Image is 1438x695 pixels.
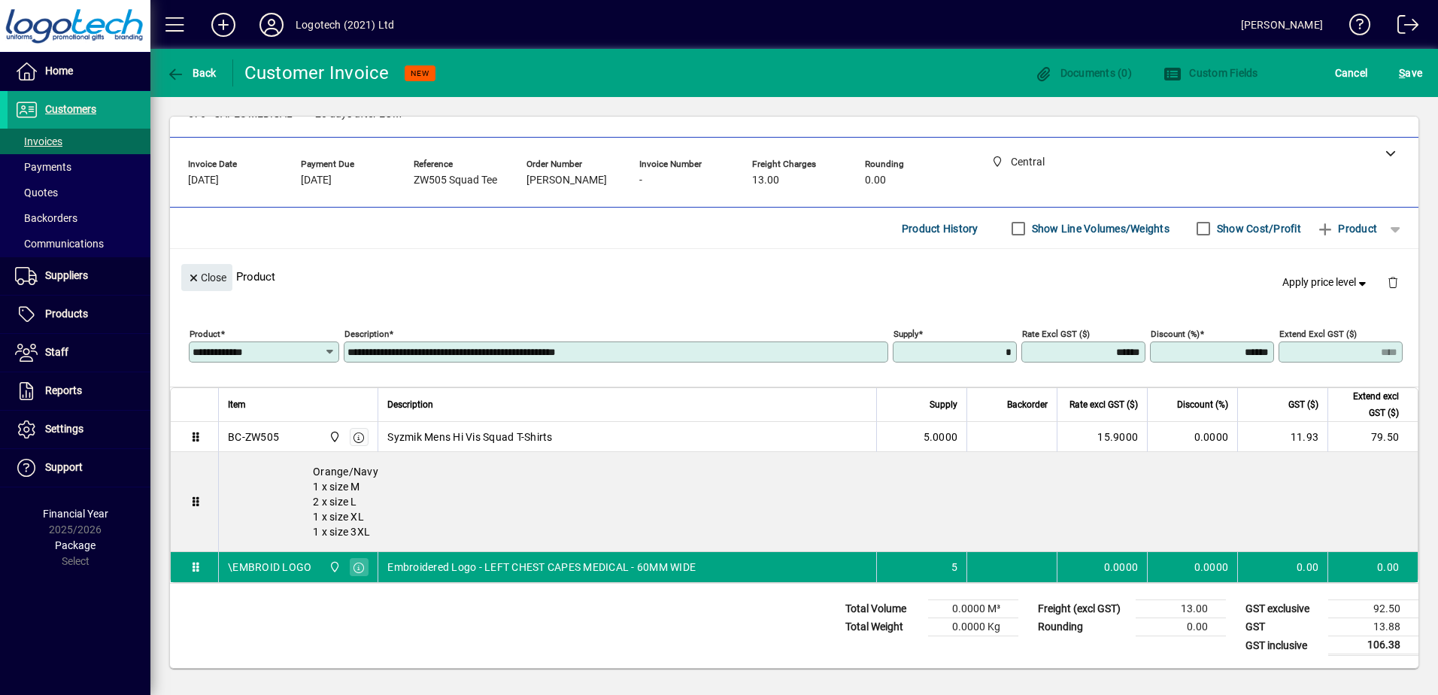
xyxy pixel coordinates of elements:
app-page-header-button: Delete [1375,275,1411,289]
span: Product [1316,217,1377,241]
span: [DATE] [188,175,219,187]
span: S [1399,67,1405,79]
span: Embroidered Logo - LEFT CHEST CAPES MEDICAL - 60MM WIDE [387,560,696,575]
div: [PERSON_NAME] [1241,13,1323,37]
span: Product History [902,217,978,241]
mat-label: Product [190,329,220,339]
span: Cancel [1335,61,1368,85]
button: Add [199,11,247,38]
td: Total Volume [838,600,928,618]
td: 0.00 [1136,618,1226,636]
button: Cancel [1331,59,1372,86]
span: Package [55,539,96,551]
a: Products [8,296,150,333]
td: 79.50 [1327,422,1418,452]
a: Payments [8,154,150,180]
button: Profile [247,11,296,38]
button: Save [1395,59,1426,86]
span: ave [1399,61,1422,85]
span: Item [228,396,246,413]
span: Communications [15,238,104,250]
span: ZW505 Squad Tee [414,175,497,187]
td: 11.93 [1237,422,1327,452]
a: Support [8,449,150,487]
span: Custom Fields [1163,67,1258,79]
span: Extend excl GST ($) [1337,388,1399,421]
a: Quotes [8,180,150,205]
td: GST exclusive [1238,600,1328,618]
td: 13.88 [1328,618,1418,636]
span: 5.0000 [924,429,958,445]
a: Settings [8,411,150,448]
div: BC-ZW505 [228,429,279,445]
span: Apply price level [1282,275,1370,290]
button: Delete [1375,264,1411,300]
td: 0.0000 Kg [928,618,1018,636]
span: Suppliers [45,269,88,281]
div: Orange/Navy 1 x size M 2 x size L 1 x size XL 1 x size 3XL [219,452,1418,551]
span: 13.00 [752,175,779,187]
span: Invoices [15,135,62,147]
mat-label: Extend excl GST ($) [1279,329,1357,339]
span: Reports [45,384,82,396]
button: Documents (0) [1030,59,1136,86]
div: Product [170,249,1418,304]
span: Backorder [1007,396,1048,413]
span: Payments [15,161,71,173]
td: 0.0000 M³ [928,600,1018,618]
span: GST ($) [1288,396,1318,413]
mat-label: Discount (%) [1151,329,1200,339]
label: Show Cost/Profit [1214,221,1301,236]
span: - [639,175,642,187]
button: Close [181,264,232,291]
a: Logout [1386,3,1419,52]
span: Discount (%) [1177,396,1228,413]
app-page-header-button: Close [177,270,236,284]
mat-label: Rate excl GST ($) [1022,329,1090,339]
td: 0.00 [1237,552,1327,582]
span: Settings [45,423,83,435]
span: [DATE] [301,175,332,187]
div: 15.9000 [1066,429,1138,445]
span: Rate excl GST ($) [1069,396,1138,413]
button: Back [162,59,220,86]
span: Back [166,67,217,79]
td: GST inclusive [1238,636,1328,655]
app-page-header-button: Back [150,59,233,86]
button: Product [1309,215,1385,242]
td: 92.50 [1328,600,1418,618]
span: NEW [411,68,429,78]
span: Syzmik Mens Hi Vis Squad T-Shirts [387,429,552,445]
td: 106.38 [1328,636,1418,655]
span: Customers [45,103,96,115]
span: Central [325,429,342,445]
span: Supply [930,396,957,413]
button: Product History [896,215,984,242]
a: Home [8,53,150,90]
div: Logotech (2021) Ltd [296,13,394,37]
span: Support [45,461,83,473]
div: \EMBROID LOGO [228,560,311,575]
span: Home [45,65,73,77]
td: Rounding [1030,618,1136,636]
span: Description [387,396,433,413]
td: 0.0000 [1147,552,1237,582]
a: Suppliers [8,257,150,295]
span: Financial Year [43,508,108,520]
mat-label: Supply [893,329,918,339]
span: Quotes [15,187,58,199]
td: 13.00 [1136,600,1226,618]
a: Communications [8,231,150,256]
span: 5 [951,560,957,575]
td: 0.0000 [1147,422,1237,452]
td: GST [1238,618,1328,636]
td: Total Weight [838,618,928,636]
div: 0.0000 [1066,560,1138,575]
span: Close [187,266,226,290]
a: Reports [8,372,150,410]
a: Knowledge Base [1338,3,1371,52]
span: Documents (0) [1034,67,1132,79]
td: Freight (excl GST) [1030,600,1136,618]
div: Customer Invoice [244,61,390,85]
label: Show Line Volumes/Weights [1029,221,1170,236]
